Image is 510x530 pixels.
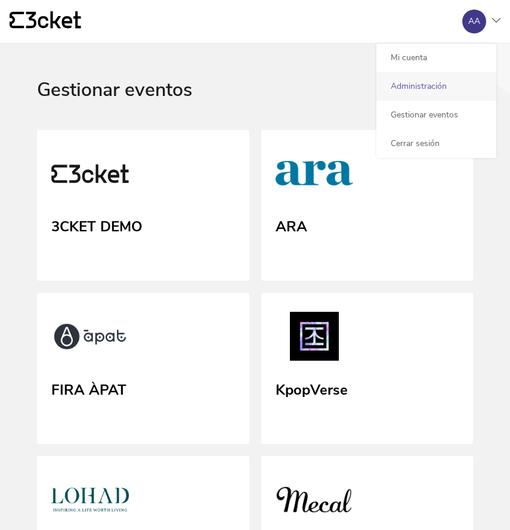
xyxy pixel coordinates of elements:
a: {' '} [10,11,81,32]
a: 3CKET DEMO 3CKET DEMO [37,130,249,281]
div: AA [468,17,480,26]
div: 3CKET DEMO [51,214,143,235]
div: FIRA ÀPAT [51,377,126,399]
a: Mi cuenta [376,44,496,72]
a: Cerrar sesión [391,138,440,149]
a: Gestionar eventos [376,101,496,129]
img: KpopVerse [276,312,353,365]
a: KpopVerse KpopVerse [261,293,474,444]
img: Mecal [276,475,353,529]
div: Gestionar eventos [37,79,473,130]
a: FIRA ÀPAT FIRA ÀPAT [37,293,249,444]
a: ARA ARA [261,130,474,281]
div: KpopVerse [276,377,348,399]
img: LOHAD [51,475,129,529]
a: Administración [376,72,496,101]
g: {' '} [10,12,24,29]
img: 3CKET DEMO [51,149,129,203]
img: ARA [276,149,353,203]
img: FIRA ÀPAT [51,312,129,365]
div: ARA [276,214,307,235]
